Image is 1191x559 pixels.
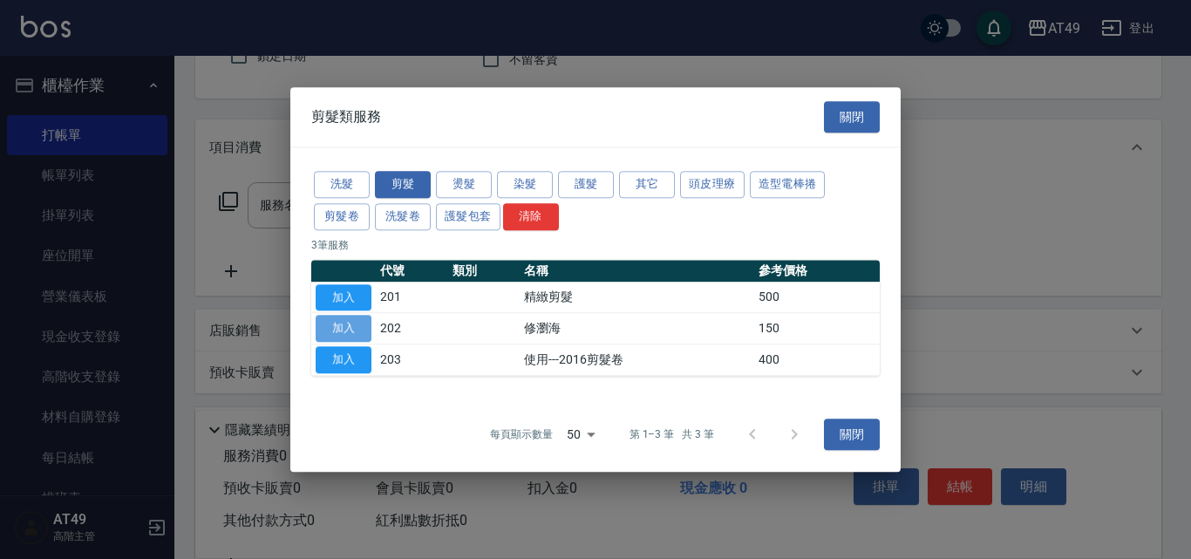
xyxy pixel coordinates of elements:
button: 洗髮 [314,171,370,198]
button: 燙髮 [436,171,492,198]
td: 150 [754,313,880,344]
button: 洗髮卷 [375,203,431,230]
button: 加入 [316,346,371,373]
button: 染髮 [497,171,553,198]
button: 加入 [316,284,371,311]
button: 加入 [316,316,371,343]
div: 50 [560,411,602,458]
button: 其它 [619,171,675,198]
td: 精緻剪髮 [520,282,754,313]
button: 關閉 [824,419,880,451]
th: 類別 [448,260,521,283]
button: 護髮 [558,171,614,198]
td: 202 [376,313,448,344]
th: 名稱 [520,260,754,283]
button: 造型電棒捲 [750,171,826,198]
p: 3 筆服務 [311,237,880,253]
td: 203 [376,344,448,376]
td: 使用---2016剪髮卷 [520,344,754,376]
th: 代號 [376,260,448,283]
span: 剪髮類服務 [311,108,381,126]
button: 護髮包套 [436,203,500,230]
button: 剪髮卷 [314,203,370,230]
button: 剪髮 [375,171,431,198]
td: 400 [754,344,880,376]
th: 參考價格 [754,260,880,283]
td: 201 [376,282,448,313]
td: 500 [754,282,880,313]
p: 第 1–3 筆 共 3 筆 [630,426,714,442]
td: 修瀏海 [520,313,754,344]
button: 清除 [503,203,559,230]
button: 頭皮理療 [680,171,745,198]
p: 每頁顯示數量 [490,426,553,442]
button: 關閉 [824,101,880,133]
